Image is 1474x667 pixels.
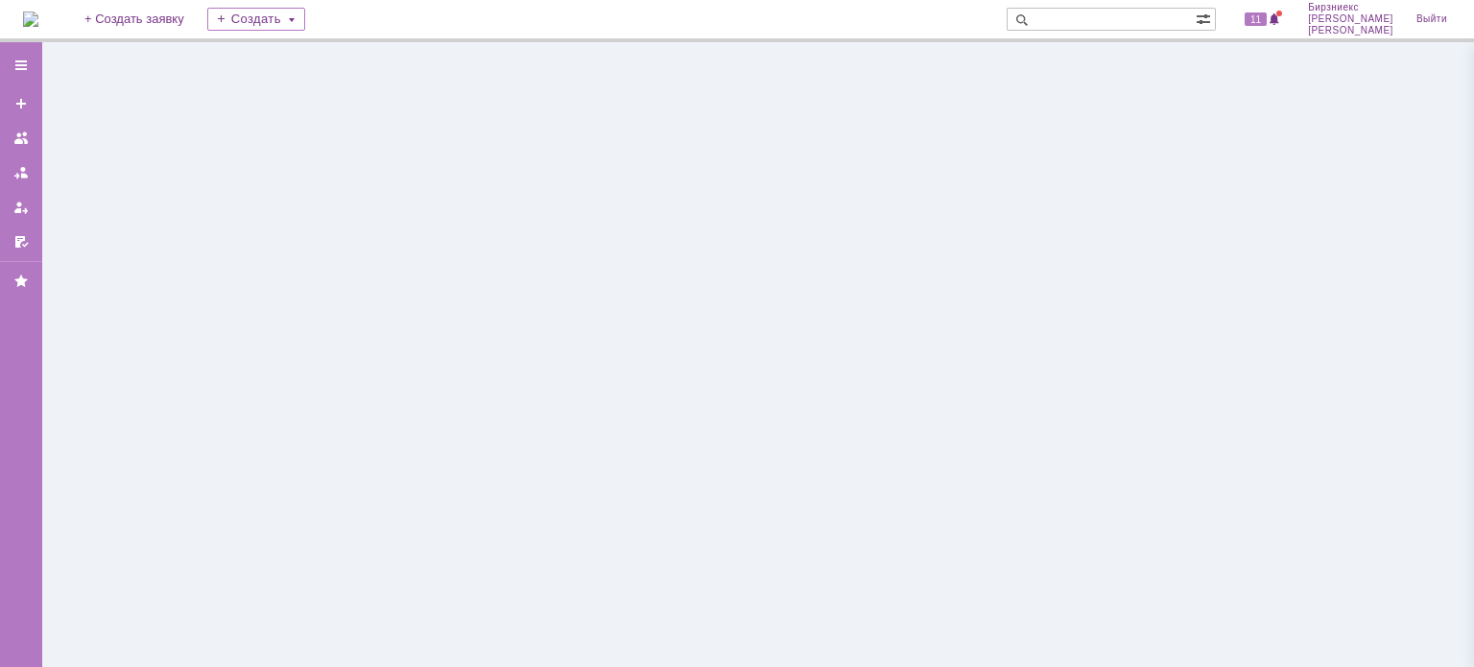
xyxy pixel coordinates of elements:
span: [PERSON_NAME] [1308,25,1393,36]
span: Бирзниекс [1308,2,1393,13]
img: logo [23,12,38,27]
span: [PERSON_NAME] [1308,13,1393,25]
a: Мои заявки [6,192,36,223]
a: Мои согласования [6,226,36,257]
a: Заявки в моей ответственности [6,157,36,188]
span: Расширенный поиск [1196,9,1215,27]
div: Создать [207,8,305,31]
span: 11 [1245,12,1267,26]
a: Создать заявку [6,88,36,119]
a: Заявки на командах [6,123,36,154]
a: Перейти на домашнюю страницу [23,12,38,27]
